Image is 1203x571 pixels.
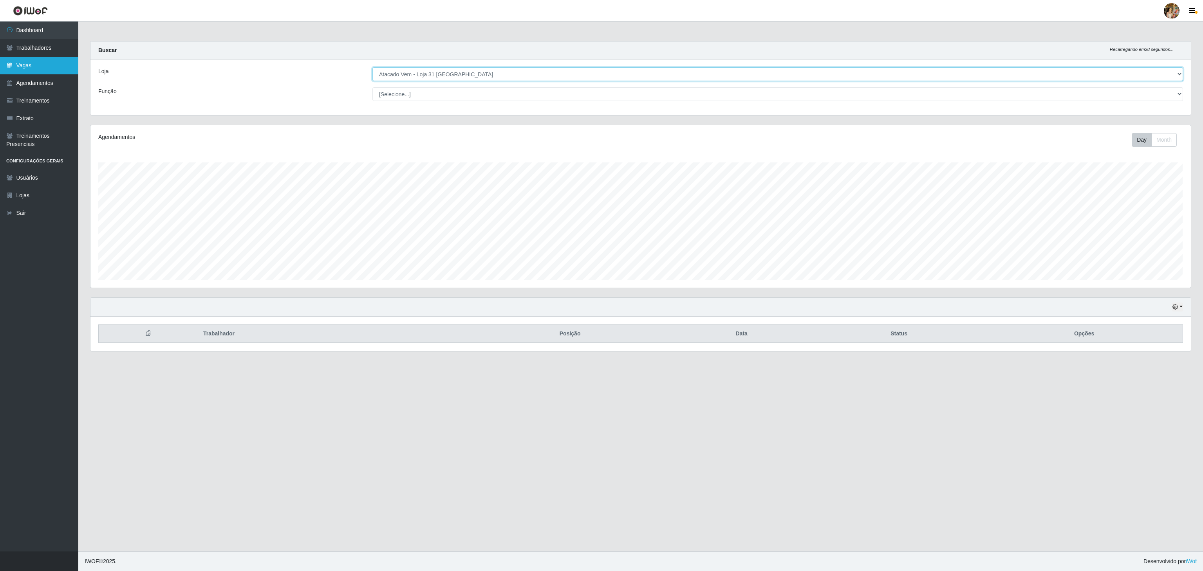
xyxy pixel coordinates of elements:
label: Loja [98,67,108,76]
span: © 2025 . [85,557,117,566]
span: Desenvolvido por [1143,557,1197,566]
button: Day [1132,133,1152,147]
span: IWOF [85,558,99,564]
th: Data [671,325,812,343]
th: Status [812,325,986,343]
div: Agendamentos [98,133,544,141]
div: First group [1132,133,1177,147]
label: Função [98,87,117,95]
a: iWof [1186,558,1197,564]
th: Posição [469,325,671,343]
strong: Buscar [98,47,117,53]
th: Trabalhador [199,325,469,343]
div: Toolbar with button groups [1132,133,1183,147]
img: CoreUI Logo [13,6,48,16]
button: Month [1151,133,1177,147]
th: Opções [986,325,1183,343]
i: Recarregando em 28 segundos... [1110,47,1174,52]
